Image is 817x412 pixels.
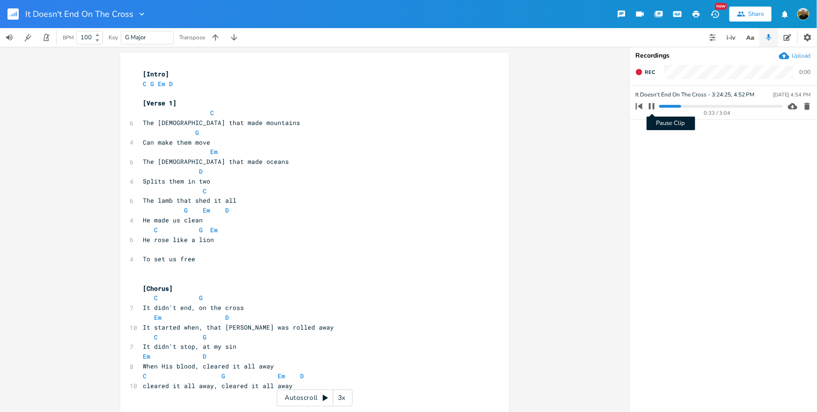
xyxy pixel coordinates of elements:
[715,3,727,10] div: New
[154,333,158,341] span: C
[203,352,206,360] span: D
[195,128,199,137] span: G
[278,372,285,380] span: Em
[797,8,810,20] img: Jordan Jankoviak
[169,80,173,88] span: D
[210,226,218,234] span: Em
[300,372,304,380] span: D
[179,35,205,40] div: Transpose
[143,138,210,147] span: Can make them move
[184,206,188,214] span: G
[143,157,289,166] span: The [DEMOGRAPHIC_DATA] that made oceans
[635,52,811,59] div: Recordings
[706,6,724,22] button: New
[143,284,173,293] span: [Chorus]
[773,92,810,97] div: [DATE] 4:54 PM
[143,216,203,224] span: He made us clean
[748,10,764,18] div: Share
[199,226,203,234] span: G
[203,333,206,341] span: G
[109,35,118,40] div: Key
[143,372,147,380] span: C
[143,177,210,185] span: Splits them in two
[143,352,150,360] span: Em
[210,147,218,156] span: Em
[199,167,203,176] span: D
[143,255,195,263] span: To set us free
[210,109,214,117] span: C
[143,118,300,127] span: The [DEMOGRAPHIC_DATA] that made mountains
[158,80,165,88] span: Em
[199,294,203,302] span: G
[143,80,147,88] span: C
[221,372,225,380] span: G
[277,390,353,406] div: Autoscroll
[63,35,74,40] div: BPM
[652,110,783,116] div: 0:33 / 3:04
[333,390,350,406] div: 3x
[799,69,810,75] div: 0:00
[143,323,334,331] span: It started when, that [PERSON_NAME] was rolled away
[792,52,810,59] div: Upload
[203,206,210,214] span: Em
[635,90,754,99] span: It Doesn't End On The Cross - 3:24:25, 4.52 PM
[143,362,274,370] span: When His blood, cleared it all away
[645,69,655,76] span: Rec
[25,10,133,18] span: It Doesn't End On The Cross
[779,51,810,61] button: Upload
[225,313,229,322] span: D
[729,7,772,22] button: Share
[143,235,214,244] span: He rose like a lion
[143,342,236,351] span: It didn't stop, at my sin
[150,80,154,88] span: G
[143,99,177,107] span: [Verse 1]
[225,206,229,214] span: D
[125,33,146,42] span: G Major
[154,226,158,234] span: C
[154,313,162,322] span: Em
[143,70,169,78] span: [Intro]
[646,99,658,114] button: Pause Clip
[143,382,293,390] span: cleared it all away, cleared it all away
[143,196,236,205] span: The lamb that shed it all
[154,294,158,302] span: C
[143,303,244,312] span: It didn't end, on the cross
[632,65,659,80] button: Rec
[203,187,206,195] span: C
